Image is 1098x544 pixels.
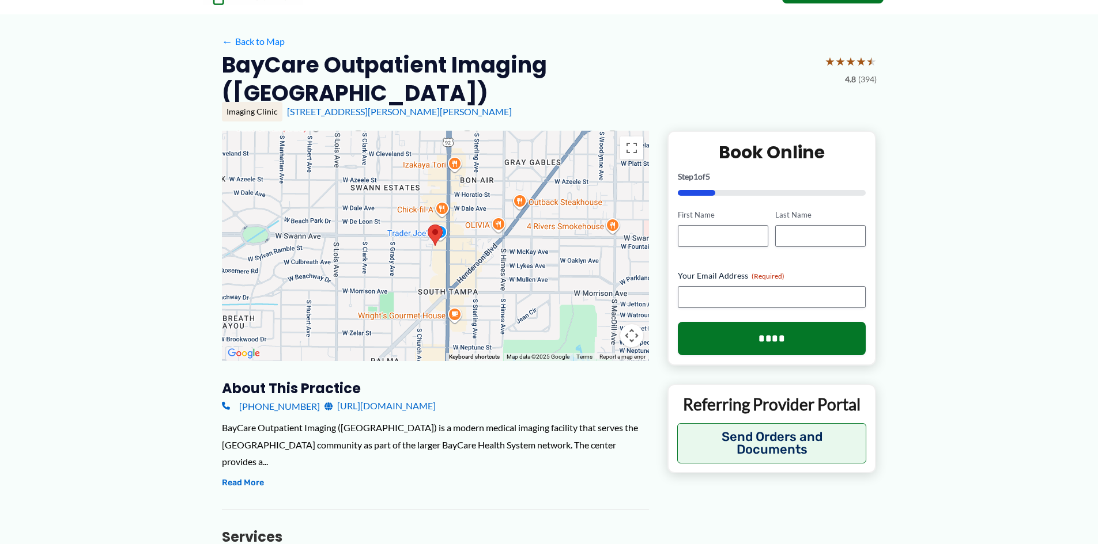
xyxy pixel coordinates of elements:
[825,51,835,72] span: ★
[866,51,877,72] span: ★
[287,106,512,117] a: [STREET_ADDRESS][PERSON_NAME][PERSON_NAME]
[858,72,877,87] span: (394)
[620,136,643,159] button: Toggle fullscreen view
[225,346,263,361] img: Google
[677,423,867,463] button: Send Orders and Documents
[845,72,856,87] span: 4.8
[222,51,816,108] h2: BayCare Outpatient Imaging ([GEOGRAPHIC_DATA])
[225,346,263,361] a: Open this area in Google Maps (opens a new window)
[856,51,866,72] span: ★
[449,353,500,361] button: Keyboard shortcuts
[325,397,436,414] a: [URL][DOMAIN_NAME]
[222,36,233,47] span: ←
[599,353,646,360] a: Report a map error
[576,353,593,360] a: Terms (opens in new tab)
[835,51,846,72] span: ★
[678,141,866,163] h2: Book Online
[705,172,710,181] span: 5
[222,419,649,470] div: BayCare Outpatient Imaging ([GEOGRAPHIC_DATA]) is a modern medical imaging facility that serves t...
[677,394,867,414] p: Referring Provider Portal
[678,173,866,181] p: Step of
[222,379,649,397] h3: About this practice
[620,324,643,347] button: Map camera controls
[678,270,866,281] label: Your Email Address
[678,210,768,220] label: First Name
[752,272,784,280] span: (Required)
[846,51,856,72] span: ★
[222,397,320,414] a: [PHONE_NUMBER]
[693,172,698,181] span: 1
[222,33,285,50] a: ←Back to Map
[507,353,569,360] span: Map data ©2025 Google
[775,210,866,220] label: Last Name
[222,102,282,121] div: Imaging Clinic
[222,476,264,490] button: Read More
